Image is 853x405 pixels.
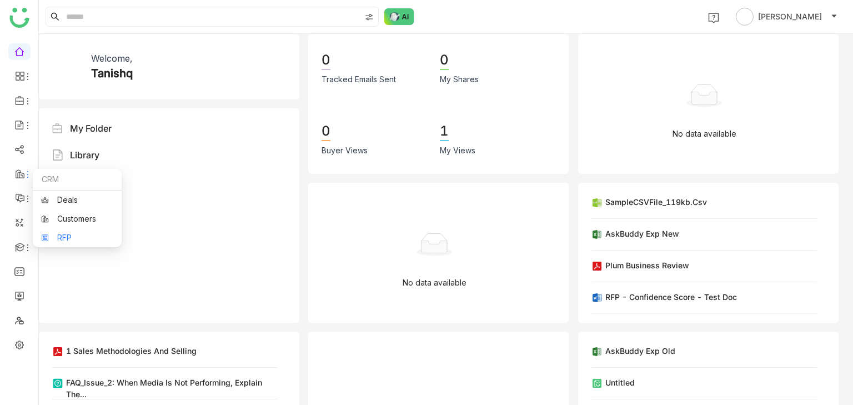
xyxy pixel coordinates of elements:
p: No data available [673,128,736,140]
a: Deals [41,196,113,204]
div: Welcome, [91,52,132,65]
div: RFP - Confidence Score - Test Doc [605,291,737,303]
div: Untitled [605,377,635,388]
div: 0 [440,51,449,70]
div: Buyer Views [322,144,368,157]
img: ask-buddy-normal.svg [384,8,414,25]
div: Plum Business Review [605,259,689,271]
img: avatar [736,8,754,26]
div: 0 [322,51,330,70]
div: Tanishq [91,65,133,82]
button: [PERSON_NAME] [734,8,840,26]
div: My Views [440,144,475,157]
img: logo [9,8,29,28]
div: 0 [322,122,330,141]
span: [PERSON_NAME] [758,11,822,23]
a: RFP [41,234,113,242]
img: help.svg [708,12,719,23]
div: AskBuddy Exp new [605,228,679,239]
div: AskBuddy Exp old [605,345,675,357]
img: search-type.svg [365,13,374,22]
div: My Shares [440,73,479,86]
div: 1 [440,122,449,141]
a: Customers [41,215,113,223]
div: 1 Sales Methodologies and Selling [66,345,197,357]
div: Library [70,148,99,162]
img: 671209acaf585a2378d5d1f7 [52,52,82,82]
div: My Folder [70,122,112,135]
div: Tracked Emails Sent [322,73,396,86]
div: SampleCSVFile_119kb.csv [605,196,707,208]
div: FAQ_Issue_2: When media is not performing, explain the... [66,377,278,400]
p: No data available [403,277,466,289]
div: CRM [33,169,122,191]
